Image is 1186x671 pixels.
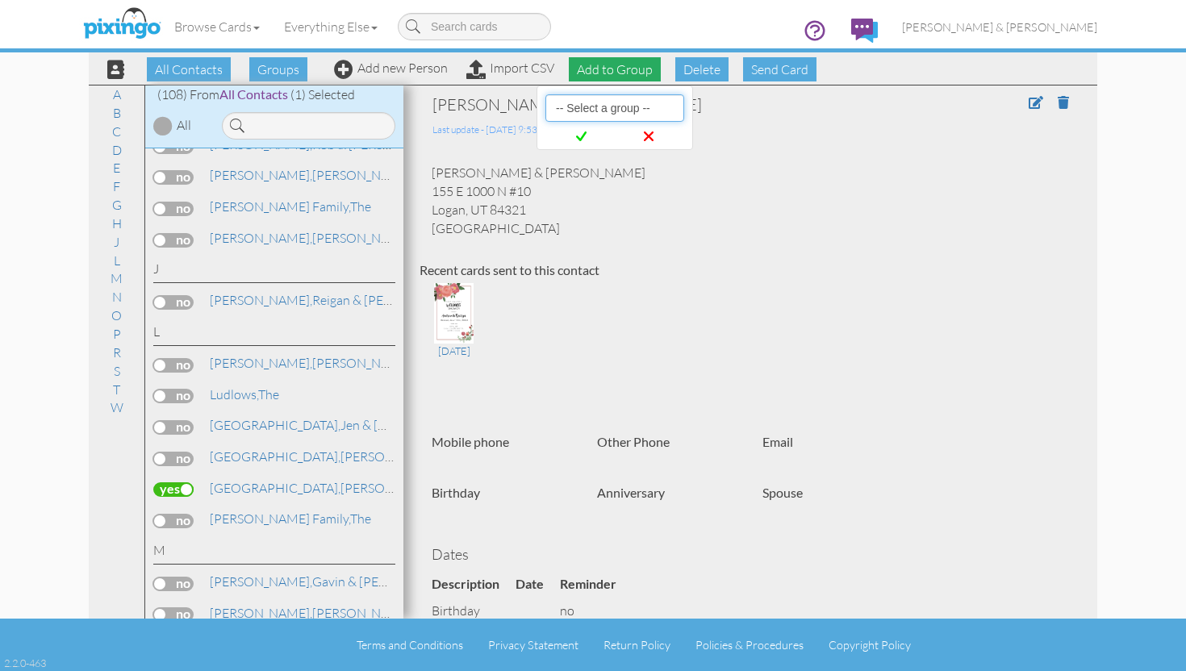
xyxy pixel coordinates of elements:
a: Gavin & [PERSON_NAME] [208,572,461,591]
strong: Anniversary [597,485,665,500]
a: [PERSON_NAME] & [PERSON_NAME] [890,6,1109,48]
td: no [560,598,633,624]
a: Import CSV [466,60,554,76]
a: Return Policy [603,638,670,652]
span: [PERSON_NAME], [210,167,312,183]
span: (1) Selected [290,86,355,102]
span: [PERSON_NAME], [210,292,312,308]
div: [DATE] [427,344,481,358]
a: [DATE] [427,304,481,359]
th: Date [516,571,560,598]
span: Last update - [DATE] 9:53:23 AM [432,123,568,135]
a: Policies & Procedures [695,638,804,652]
a: [PERSON_NAME] [208,228,414,248]
a: Terms and Conditions [357,638,463,652]
strong: Mobile phone [432,434,509,449]
span: Add to Group [569,57,661,81]
a: [PERSON_NAME] & [PERSON_NAME] [208,447,556,466]
img: comments.svg [851,19,878,43]
strong: Email [762,434,793,449]
span: [PERSON_NAME], [210,573,312,590]
div: [PERSON_NAME] & [PERSON_NAME] [432,94,936,116]
a: A [105,85,129,104]
span: [PERSON_NAME] Family, [210,511,350,527]
a: C [104,122,129,141]
iframe: Chat [1185,670,1186,671]
a: D [104,140,130,160]
span: Delete [675,57,729,81]
a: Everything Else [272,6,390,47]
div: (108) From [145,85,403,104]
a: Copyright Policy [829,638,911,652]
a: The [208,509,373,528]
img: 116408-1-1718041394728-2cbc612de5b5d1d1-qa.jpg [434,283,474,344]
a: The [208,197,373,216]
th: Reminder [560,571,633,598]
a: L [106,251,128,270]
strong: Other Phone [597,434,670,449]
span: Send Card [743,57,816,81]
a: J [106,232,127,252]
strong: Birthday [432,485,480,500]
span: [PERSON_NAME] Family, [210,198,350,215]
span: [GEOGRAPHIC_DATA], [210,480,340,496]
th: Description [432,571,516,598]
div: [PERSON_NAME] & [PERSON_NAME] 155 E 1000 N #10 Logan, UT 84321 [GEOGRAPHIC_DATA] [420,164,1081,237]
span: [GEOGRAPHIC_DATA], [210,448,340,465]
a: N [104,287,130,306]
span: [PERSON_NAME] & [PERSON_NAME] [902,20,1097,34]
span: [PERSON_NAME], [210,230,312,246]
a: The [208,385,281,404]
img: pixingo logo [79,4,165,44]
a: [PERSON_NAME] & [PERSON_NAME] [208,478,556,498]
a: F [105,177,128,196]
a: M [102,269,131,288]
a: S [106,361,128,381]
a: O [103,306,130,325]
h4: Dates [432,547,1069,563]
a: H [104,214,130,233]
a: W [102,398,132,417]
a: E [105,158,128,177]
div: M [153,541,395,565]
span: All Contacts [219,86,288,102]
div: 2.2.0-463 [4,656,46,670]
a: T [105,380,128,399]
a: [PERSON_NAME] & [PERSON_NAME] [208,353,528,373]
a: Add new Person [334,60,448,76]
a: B [105,103,129,123]
strong: Recent cards sent to this contact [420,262,599,277]
a: [PERSON_NAME] & [PERSON_NAME] [208,603,528,623]
span: [PERSON_NAME], [210,136,312,152]
a: [PERSON_NAME] & [PERSON_NAME] [208,165,528,185]
a: P [105,324,129,344]
a: Browse Cards [162,6,272,47]
a: Reigan & [PERSON_NAME] [208,290,466,310]
strong: Spouse [762,485,803,500]
a: Privacy Statement [488,638,578,652]
input: Search cards [398,13,551,40]
a: R [105,343,129,362]
a: Jen & [PERSON_NAME] [208,415,475,435]
span: Groups [249,57,307,81]
div: All [177,116,191,135]
a: G [104,195,130,215]
span: [PERSON_NAME], [210,355,312,371]
td: birthday [432,598,516,624]
span: [GEOGRAPHIC_DATA], [210,417,340,433]
span: All Contacts [147,57,231,81]
div: L [153,323,395,346]
div: J [153,260,395,283]
span: Ludlows, [210,386,258,402]
span: [PERSON_NAME], [210,605,312,621]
